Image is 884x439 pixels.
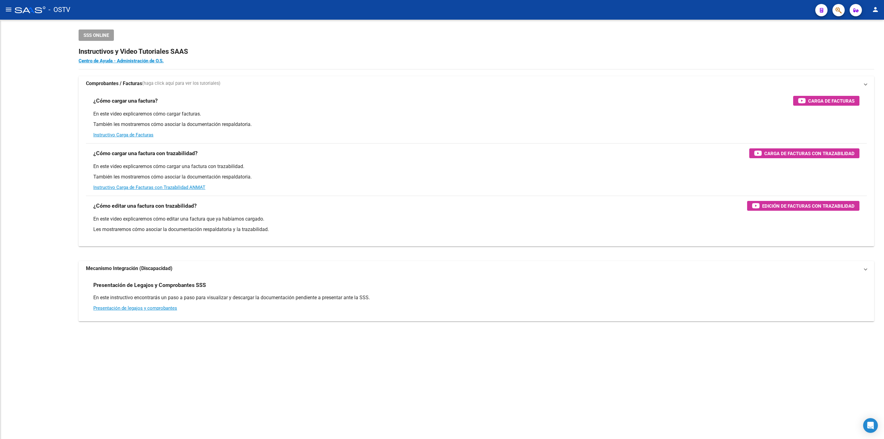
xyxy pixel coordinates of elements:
p: También les mostraremos cómo asociar la documentación respaldatoria. [93,174,859,180]
div: Mecanismo Integración (Discapacidad) [79,276,874,321]
div: Open Intercom Messenger [863,418,878,433]
button: SSS ONLINE [79,29,114,41]
mat-icon: person [872,6,879,13]
p: Les mostraremos cómo asociar la documentación respaldatoria y la trazabilidad. [93,226,859,233]
span: SSS ONLINE [83,33,109,38]
button: Edición de Facturas con Trazabilidad [747,201,859,211]
a: Instructivo Carga de Facturas [93,132,153,138]
h2: Instructivos y Video Tutoriales SAAS [79,46,874,57]
p: En este video explicaremos cómo editar una factura que ya habíamos cargado. [93,216,859,222]
p: También les mostraremos cómo asociar la documentación respaldatoria. [93,121,859,128]
strong: Mecanismo Integración (Discapacidad) [86,265,173,272]
span: (haga click aquí para ver los tutoriales) [142,80,220,87]
a: Instructivo Carga de Facturas con Trazabilidad ANMAT [93,185,205,190]
span: Carga de Facturas [808,97,855,105]
span: - OSTV [48,3,70,17]
mat-expansion-panel-header: Mecanismo Integración (Discapacidad) [79,261,874,276]
a: Centro de Ayuda - Administración de O.S. [79,58,164,64]
h3: ¿Cómo cargar una factura? [93,96,158,105]
button: Carga de Facturas [793,96,859,106]
mat-expansion-panel-header: Comprobantes / Facturas(haga click aquí para ver los tutoriales) [79,76,874,91]
div: Comprobantes / Facturas(haga click aquí para ver los tutoriales) [79,91,874,246]
mat-icon: menu [5,6,12,13]
h3: ¿Cómo editar una factura con trazabilidad? [93,202,197,210]
button: Carga de Facturas con Trazabilidad [749,148,859,158]
p: En este video explicaremos cómo cargar facturas. [93,111,859,117]
h3: ¿Cómo cargar una factura con trazabilidad? [93,149,198,158]
p: En este video explicaremos cómo cargar una factura con trazabilidad. [93,163,859,170]
p: En este instructivo encontrarás un paso a paso para visualizar y descargar la documentación pendi... [93,294,859,301]
span: Edición de Facturas con Trazabilidad [762,202,855,210]
span: Carga de Facturas con Trazabilidad [764,150,855,157]
strong: Comprobantes / Facturas [86,80,142,87]
a: Presentación de legajos y comprobantes [93,305,177,311]
h3: Presentación de Legajos y Comprobantes SSS [93,281,206,289]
